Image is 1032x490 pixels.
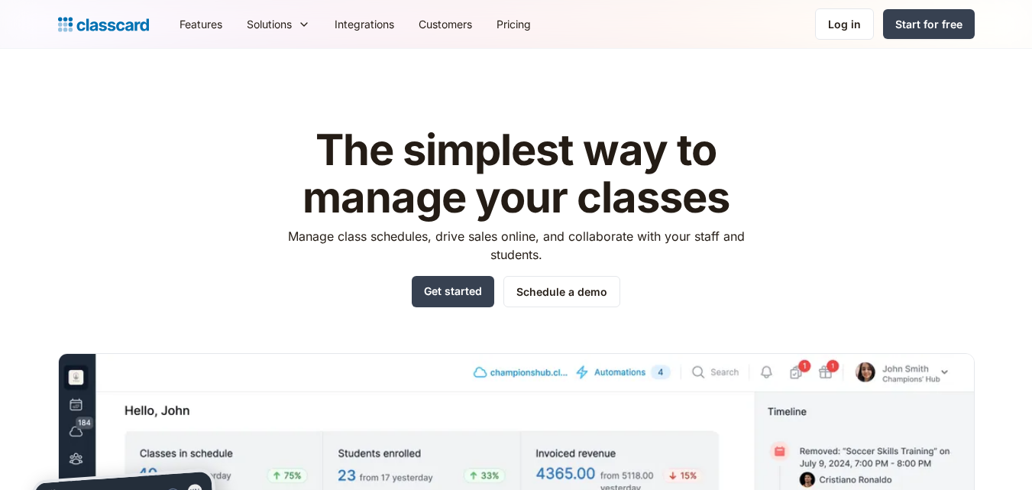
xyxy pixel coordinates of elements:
a: Customers [406,7,484,41]
a: Schedule a demo [503,276,620,307]
a: Get started [412,276,494,307]
a: Features [167,7,235,41]
p: Manage class schedules, drive sales online, and collaborate with your staff and students. [273,227,759,264]
a: Integrations [322,7,406,41]
div: Log in [828,16,861,32]
div: Solutions [235,7,322,41]
div: Start for free [895,16,962,32]
h1: The simplest way to manage your classes [273,127,759,221]
a: home [58,14,149,35]
a: Start for free [883,9,975,39]
a: Log in [815,8,874,40]
a: Pricing [484,7,543,41]
div: Solutions [247,16,292,32]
